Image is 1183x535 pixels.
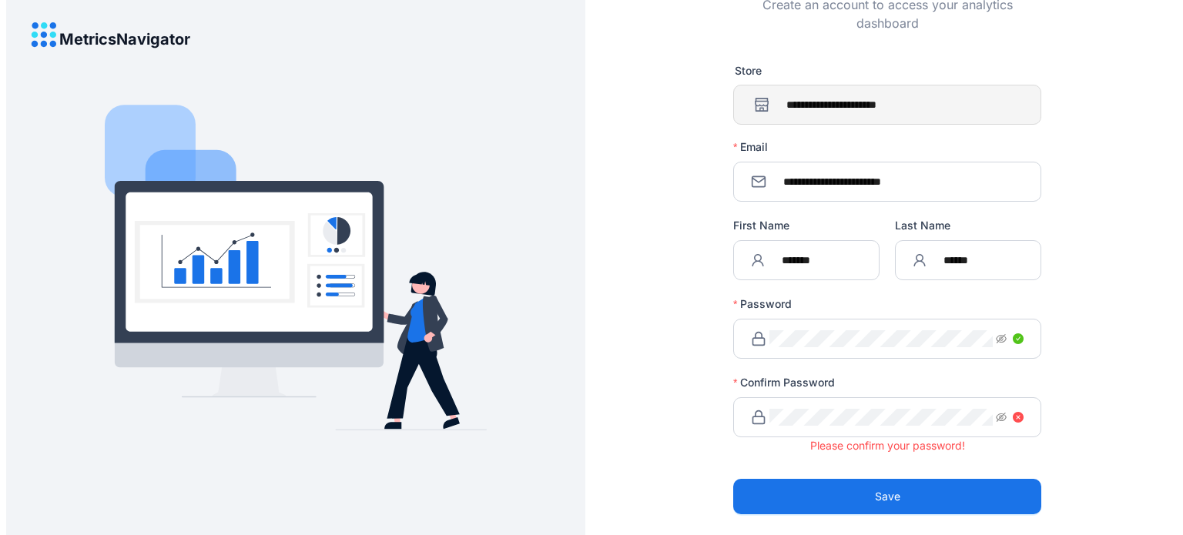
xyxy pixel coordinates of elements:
[733,296,803,312] label: Password
[733,437,1041,454] div: Please confirm your password!
[768,252,862,269] input: First Name
[751,253,765,267] span: user
[733,375,846,390] label: Confirm Password
[769,173,1024,190] input: Email
[875,488,900,505] span: Save
[895,218,961,233] label: Last Name
[733,63,762,79] span: Store
[733,479,1041,514] button: Save
[769,409,993,426] input: Confirm Password
[769,330,993,347] input: Password
[996,412,1007,423] span: eye-invisible
[733,139,779,155] label: Email
[59,31,190,48] h4: MetricsNavigator
[913,253,927,267] span: user
[930,252,1024,269] input: Last Name
[733,218,800,233] label: First Name
[752,97,769,112] span: shop
[996,333,1007,344] span: eye-invisible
